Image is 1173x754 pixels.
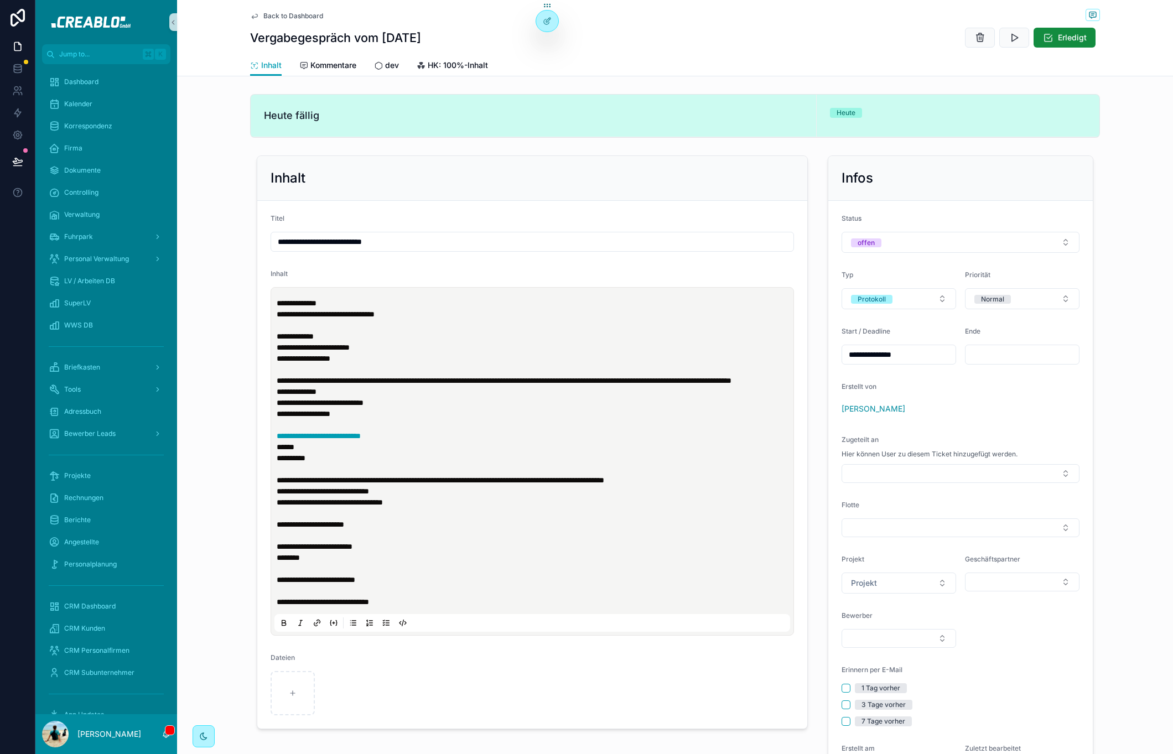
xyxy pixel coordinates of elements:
span: Inhalt [261,60,282,71]
span: Zuletzt bearbeitet [965,744,1021,752]
span: CRM Kunden [64,624,105,633]
h1: Vergabegespräch vom [DATE] [250,30,421,45]
a: CRM Subunternehmer [42,663,170,683]
a: SuperLV [42,293,170,313]
p: [PERSON_NAME] [77,729,141,740]
span: CRM Dashboard [64,602,116,611]
div: Heute [837,108,855,118]
button: Select Button [842,573,956,594]
span: Fuhrpark [64,232,93,241]
div: 3 Tage vorher [861,700,906,710]
a: LV / Arbeiten DB [42,271,170,291]
span: Zugeteilt an [842,435,879,444]
div: 1 Tag vorher [861,683,900,693]
button: Select Button [965,288,1079,309]
a: App Updates [42,705,170,725]
span: Verwaltung [64,210,100,219]
a: Verwaltung [42,205,170,225]
span: App Updates [64,710,104,719]
div: scrollable content [35,64,177,714]
span: CRM Personalfirmen [64,646,129,655]
span: Projekt [842,555,864,563]
a: Personal Verwaltung [42,249,170,269]
span: Kalender [64,100,92,108]
span: Controlling [64,188,98,197]
a: Fuhrpark [42,227,170,247]
span: Flotte [842,501,859,509]
img: App logo [44,13,168,31]
a: Bewerber Leads [42,424,170,444]
a: Back to Dashboard [250,12,323,20]
a: WWS DB [42,315,170,335]
span: WWS DB [64,321,93,330]
a: Inhalt [250,55,282,76]
button: Select Button [842,288,956,309]
span: Ende [965,327,980,335]
button: Select Button [842,518,1079,537]
span: Status [842,214,861,222]
span: dev [385,60,399,71]
span: Dateien [271,653,295,662]
a: Angestellte [42,532,170,552]
span: Geschäftspartner [965,555,1020,563]
span: Bewerber [842,611,873,620]
a: CRM Dashboard [42,596,170,616]
button: Select Button [842,464,1079,483]
span: Erstellt von [842,382,876,391]
a: [PERSON_NAME] [842,403,905,414]
a: CRM Kunden [42,618,170,638]
span: Jump to... [59,50,138,59]
span: Erstellt am [842,744,875,752]
a: Berichte [42,510,170,530]
span: Kommentare [310,60,356,71]
span: Adressbuch [64,407,101,416]
span: Titel [271,214,284,222]
div: Protokoll [858,295,886,304]
button: Jump to...K [42,44,170,64]
button: Erledigt [1034,28,1096,48]
span: Personal Verwaltung [64,254,129,263]
h2: Infos [842,169,873,187]
span: Heute fällig [264,108,803,123]
span: Berichte [64,516,91,524]
a: Kommentare [299,55,356,77]
a: Adressbuch [42,402,170,422]
a: Controlling [42,183,170,202]
a: Kalender [42,94,170,114]
span: Erledigt [1058,32,1087,43]
a: Dokumente [42,160,170,180]
a: CRM Personalfirmen [42,641,170,661]
a: HK: 100%-Inhalt [417,55,488,77]
span: Hier können User zu diesem Ticket hinzugefügt werden. [842,450,1018,459]
a: Firma [42,138,170,158]
button: Select Button [965,573,1079,591]
a: Projekte [42,466,170,486]
h2: Inhalt [271,169,305,187]
span: Projekt [851,578,877,589]
span: Start / Deadline [842,327,890,335]
span: Bewerber Leads [64,429,116,438]
span: Priorität [965,271,990,279]
span: Dokumente [64,166,101,175]
a: Personalplanung [42,554,170,574]
span: K [156,50,165,59]
div: 7 Tage vorher [861,716,905,726]
a: dev [374,55,399,77]
span: Typ [842,271,853,279]
span: CRM Subunternehmer [64,668,134,677]
span: Back to Dashboard [263,12,323,20]
div: offen [858,238,875,247]
span: Inhalt [271,269,288,278]
span: SuperLV [64,299,91,308]
a: Dashboard [42,72,170,92]
span: Erinnern per E-Mail [842,665,902,674]
span: Personalplanung [64,560,117,569]
div: Normal [981,295,1004,304]
a: Korrespondenz [42,116,170,136]
span: Projekte [64,471,91,480]
span: Tools [64,385,81,394]
span: Firma [64,144,82,153]
span: Korrespondenz [64,122,112,131]
a: Tools [42,379,170,399]
a: Rechnungen [42,488,170,508]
